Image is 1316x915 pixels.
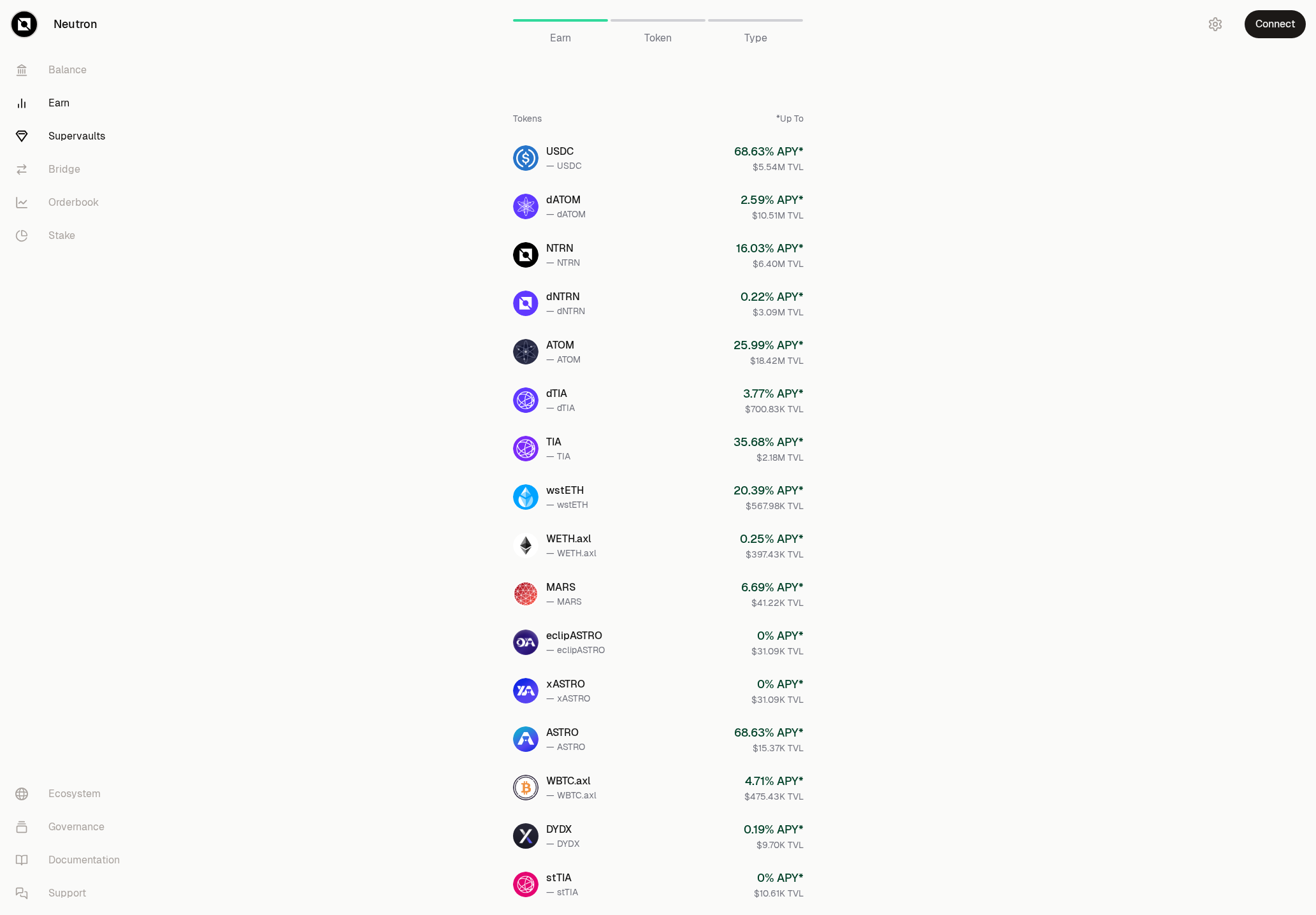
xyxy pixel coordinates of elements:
a: USDCUSDC— USDC68.63% APY*$5.54M TVL [503,135,814,181]
img: MARS [513,581,539,607]
div: 0 % APY* [754,869,804,887]
a: Orderbook [5,186,138,219]
div: $31.09K TVL [751,645,804,658]
div: WETH.axl [546,531,597,547]
a: Support [5,877,138,910]
a: dNTRNdNTRN— dNTRN0.22% APY*$3.09M TVL [503,280,814,326]
div: — WETH.axl [546,547,597,559]
a: WBTC.axlWBTC.axl— WBTC.axl4.71% APY*$475.43K TVL [503,765,814,811]
a: DYDXDYDX— DYDX0.19% APY*$9.70K TVL [503,813,814,859]
div: DYDX [546,822,579,837]
div: wstETH [546,483,588,498]
div: $3.09M TVL [741,306,804,319]
a: dTIAdTIA— dTIA3.77% APY*$700.83K TVL [503,377,814,423]
a: Earn [5,87,138,120]
div: $6.40M TVL [736,257,804,270]
div: 20.39 % APY* [734,482,804,500]
div: 68.63 % APY* [734,143,804,161]
div: TIA [546,435,570,450]
img: eclipASTRO [513,630,539,655]
a: dATOMdATOM— dATOM2.59% APY*$10.51M TVL [503,184,814,229]
div: — wstETH [546,498,588,511]
span: Earn [550,31,571,46]
img: xASTRO [513,678,539,703]
div: 4.71 % APY* [744,772,804,790]
a: Ecosystem [5,777,138,811]
div: $15.37K TVL [734,742,804,754]
a: wstETHwstETH— wstETH20.39% APY*$567.98K TVL [503,474,814,520]
img: dTIA [513,387,539,413]
div: dNTRN [546,289,585,305]
div: $41.22K TVL [741,596,804,609]
div: 6.69 % APY* [741,579,804,596]
div: — dTIA [546,401,575,414]
a: Supervaults [5,120,138,153]
div: — NTRN [546,256,580,269]
div: 2.59 % APY* [741,191,804,209]
div: dATOM [546,192,586,208]
div: WBTC.axl [546,774,597,789]
a: Earn [513,5,608,36]
div: 0.19 % APY* [744,821,804,839]
div: 25.99 % APY* [734,336,804,354]
div: dTIA [546,386,575,401]
a: eclipASTROeclipASTRO— eclipASTRO0% APY*$31.09K TVL [503,619,814,665]
button: Connect [1245,10,1306,38]
div: 68.63 % APY* [734,724,804,742]
div: $31.09K TVL [751,693,804,706]
div: 0 % APY* [751,627,804,645]
div: xASTRO [546,677,590,692]
div: MARS [546,580,582,595]
div: 0.22 % APY* [741,288,804,306]
div: ATOM [546,338,581,353]
div: — dNTRN [546,305,585,317]
div: 0.25 % APY* [740,530,804,548]
div: eclipASTRO [546,628,605,644]
div: — ATOM [546,353,581,366]
div: 3.77 % APY* [743,385,804,403]
a: stTIAstTIA— stTIA0% APY*$10.61K TVL [503,861,814,907]
img: WBTC.axl [513,775,539,800]
div: — eclipASTRO [546,644,605,656]
img: TIA [513,436,539,461]
div: — WBTC.axl [546,789,597,802]
div: — ASTRO [546,740,585,753]
div: — DYDX [546,837,579,850]
img: ASTRO [513,726,539,752]
img: WETH.axl [513,533,539,558]
div: — xASTRO [546,692,590,705]
div: $397.43K TVL [740,548,804,561]
div: $700.83K TVL [743,403,804,415]
img: DYDX [513,823,539,849]
span: Type [744,31,767,46]
img: stTIA [513,872,539,897]
img: dNTRN [513,291,539,316]
div: — TIA [546,450,570,463]
a: NTRNNTRN— NTRN16.03% APY*$6.40M TVL [503,232,814,278]
a: TIATIA— TIA35.68% APY*$2.18M TVL [503,426,814,472]
a: Governance [5,811,138,844]
a: Bridge [5,153,138,186]
div: $5.54M TVL [734,161,804,173]
a: ASTROASTRO— ASTRO68.63% APY*$15.37K TVL [503,716,814,762]
div: stTIA [546,870,578,886]
div: 16.03 % APY* [736,240,804,257]
a: Balance [5,54,138,87]
img: NTRN [513,242,539,268]
a: Documentation [5,844,138,877]
div: NTRN [546,241,580,256]
a: Stake [5,219,138,252]
a: ATOMATOM— ATOM25.99% APY*$18.42M TVL [503,329,814,375]
a: MARSMARS— MARS6.69% APY*$41.22K TVL [503,571,814,617]
div: ASTRO [546,725,585,740]
div: $475.43K TVL [744,790,804,803]
div: Tokens [513,112,542,125]
div: $567.98K TVL [734,500,804,512]
a: WETH.axlWETH.axl— WETH.axl0.25% APY*$397.43K TVL [503,522,814,568]
a: xASTROxASTRO— xASTRO0% APY*$31.09K TVL [503,668,814,714]
div: USDC [546,144,582,159]
div: $9.70K TVL [744,839,804,851]
div: — dATOM [546,208,586,220]
div: — stTIA [546,886,578,898]
div: — MARS [546,595,582,608]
